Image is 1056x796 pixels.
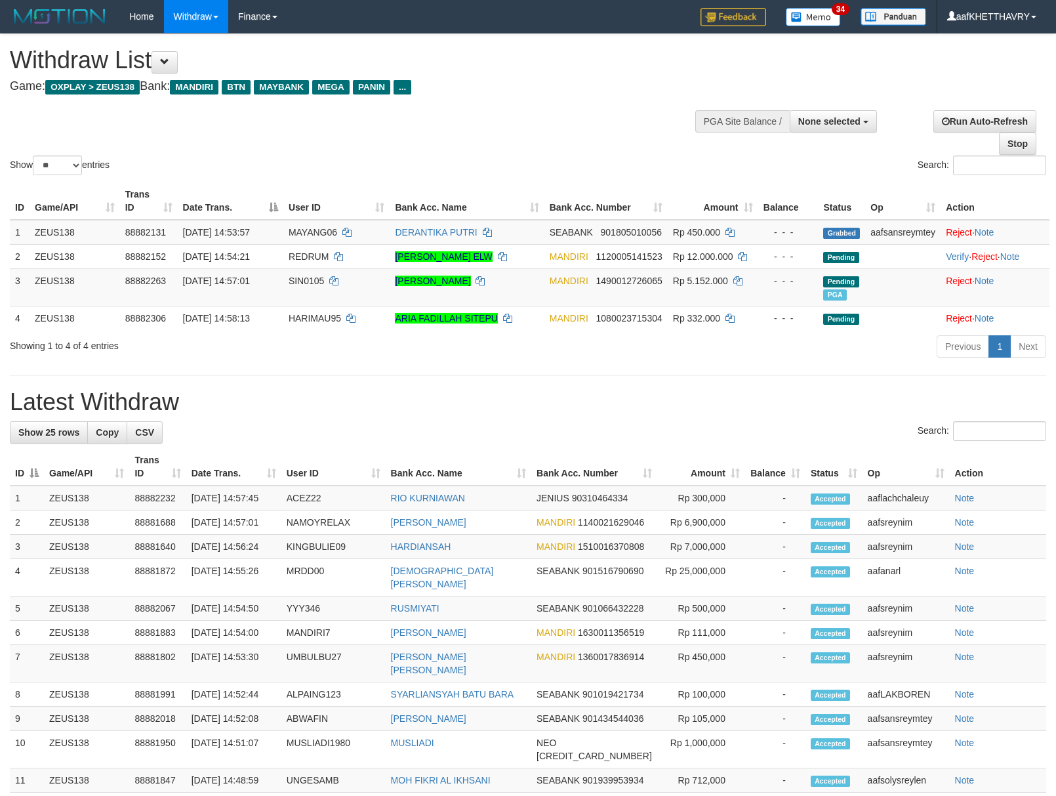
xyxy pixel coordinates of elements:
[823,252,859,263] span: Pending
[391,689,514,700] a: SYARLIANSYAH BATU BARA
[222,80,251,94] span: BTN
[537,652,575,662] span: MANDIRI
[550,313,588,324] span: MANDIRI
[395,313,497,324] a: ARIA FADILLAH SITEPU
[811,714,850,725] span: Accepted
[537,738,556,748] span: NEO
[183,276,250,286] span: [DATE] 14:57:01
[798,116,861,127] span: None selected
[863,535,950,559] td: aafsreynim
[186,486,281,511] td: [DATE] 14:57:45
[281,486,386,511] td: ACEZ22
[596,313,662,324] span: Copy 1080023715304 to clipboard
[537,541,575,552] span: MANDIRI
[657,707,745,731] td: Rp 105,000
[863,511,950,535] td: aafsreynim
[988,335,1011,358] a: 1
[953,156,1046,175] input: Search:
[44,448,129,486] th: Game/API: activate to sort column ascending
[745,731,805,768] td: -
[955,775,975,786] a: Note
[950,448,1046,486] th: Action
[391,493,465,503] a: RIO KURNIAWAN
[758,182,819,220] th: Balance
[946,227,972,238] a: Reject
[186,645,281,682] td: [DATE] 14:53:30
[550,276,588,286] span: MANDIRI
[811,518,850,529] span: Accepted
[129,645,186,682] td: 88881802
[186,448,281,486] th: Date Trans.: activate to sort column ascending
[941,182,1049,220] th: Action
[657,621,745,645] td: Rp 111,000
[10,707,44,731] td: 9
[281,768,386,793] td: UNGESAMB
[281,682,386,707] td: ALPAING123
[10,682,44,707] td: 8
[582,603,643,614] span: Copy 901066432228 to clipboard
[955,652,975,662] a: Note
[391,652,466,675] a: [PERSON_NAME] [PERSON_NAME]
[955,713,975,724] a: Note
[289,313,341,324] span: HARIMAU95
[701,8,766,26] img: Feedback.jpg
[745,448,805,486] th: Balance: activate to sort column ascending
[582,566,643,576] span: Copy 901516790690 to clipboard
[955,566,975,576] a: Note
[281,731,386,768] td: MUSLIADI1980
[578,627,644,638] span: Copy 1630011356519 to clipboard
[865,220,941,245] td: aafsansreymtey
[537,713,580,724] span: SEABANK
[129,486,186,511] td: 88882232
[863,707,950,731] td: aafsansreymtey
[186,682,281,707] td: [DATE] 14:52:44
[395,251,492,262] a: [PERSON_NAME] ELW
[832,3,849,15] span: 34
[811,776,850,787] span: Accepted
[657,511,745,535] td: Rp 6,900,000
[955,493,975,503] a: Note
[763,250,813,263] div: - - -
[745,768,805,793] td: -
[395,276,470,286] a: [PERSON_NAME]
[30,182,120,220] th: Game/API: activate to sort column ascending
[865,182,941,220] th: Op: activate to sort column ascending
[129,707,186,731] td: 88882018
[30,244,120,268] td: ZEUS138
[537,751,652,761] span: Copy 5859457168856576 to clipboard
[955,689,975,700] a: Note
[811,542,850,553] span: Accepted
[1010,335,1046,358] a: Next
[186,597,281,621] td: [DATE] 14:54:50
[391,713,466,724] a: [PERSON_NAME]
[582,689,643,700] span: Copy 901019421734 to clipboard
[120,182,178,220] th: Trans ID: activate to sort column ascending
[657,682,745,707] td: Rp 100,000
[125,227,166,238] span: 88882131
[10,334,430,352] div: Showing 1 to 4 of 4 entries
[44,731,129,768] td: ZEUS138
[45,80,140,94] span: OXPLAY > ZEUS138
[127,421,163,444] a: CSV
[946,313,972,324] a: Reject
[10,220,30,245] td: 1
[763,312,813,325] div: - - -
[186,535,281,559] td: [DATE] 14:56:24
[941,220,1049,245] td: ·
[281,621,386,645] td: MANDIRI7
[811,652,850,663] span: Accepted
[10,80,691,93] h4: Game: Bank:
[281,535,386,559] td: KINGBULIE09
[30,220,120,245] td: ZEUS138
[695,110,790,133] div: PGA Site Balance /
[10,389,1046,415] h1: Latest Withdraw
[657,559,745,597] td: Rp 25,000,000
[941,306,1049,330] td: ·
[745,621,805,645] td: -
[657,768,745,793] td: Rp 712,000
[10,597,44,621] td: 5
[44,682,129,707] td: ZEUS138
[18,427,79,438] span: Show 25 rows
[537,627,575,638] span: MANDIRI
[44,486,129,511] td: ZEUS138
